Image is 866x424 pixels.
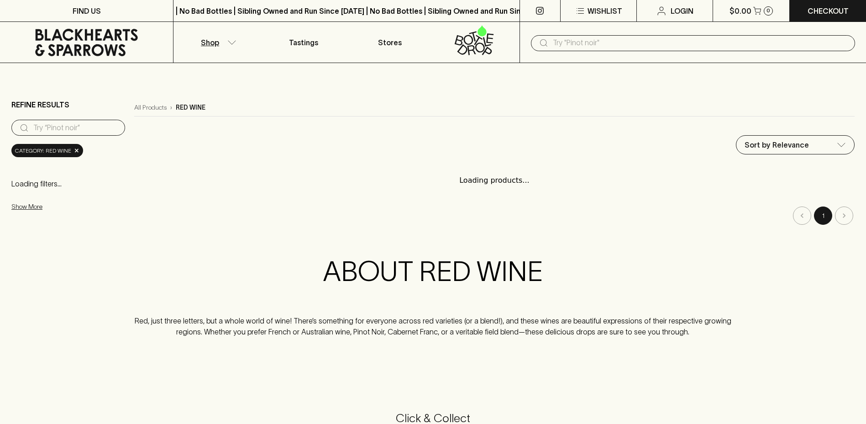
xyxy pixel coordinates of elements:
div: Sort by Relevance [736,136,854,154]
p: Sort by Relevance [745,139,809,150]
a: Tastings [260,22,346,63]
button: Show More [11,197,131,216]
button: Shop [173,22,260,63]
p: Tastings [289,37,318,48]
p: Red, just three letters, but a whole world of wine! There’s something for everyone across red var... [130,315,736,337]
p: Stores [378,37,402,48]
h2: ABOUT RED WINE [130,255,736,288]
p: Checkout [808,5,849,16]
div: Loading products... [134,166,855,195]
nav: pagination navigation [134,207,855,225]
p: red wine [176,103,205,112]
p: 0 [766,8,770,13]
p: Wishlist [588,5,622,16]
span: Category: red wine [15,146,71,155]
p: Login [671,5,693,16]
p: FIND US [73,5,101,16]
p: › [170,103,172,112]
a: Stores [346,22,433,63]
button: page 1 [814,207,832,225]
p: Loading filters... [11,178,125,189]
span: × [74,146,79,155]
p: Shop [201,37,219,48]
p: $0.00 [730,5,751,16]
p: Refine Results [11,99,69,110]
a: All Products [134,103,167,112]
input: Try “Pinot noir” [33,121,118,135]
input: Try "Pinot noir" [553,36,848,50]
